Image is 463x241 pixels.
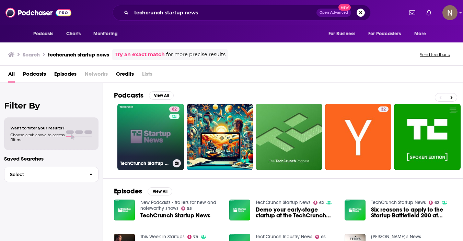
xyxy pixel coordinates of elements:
a: 62 [169,106,180,112]
span: Networks [85,68,108,83]
button: View All [148,187,172,195]
a: Credits [116,68,134,83]
a: 32 [325,104,392,170]
a: TechCrunch Startup News [140,213,210,218]
a: TechCrunch Startup News [371,200,426,205]
p: Saved Searches [4,155,99,162]
h2: Filter By [4,101,99,111]
a: Charts [62,27,85,40]
a: Show notifications dropdown [406,7,418,18]
a: Episodes [54,68,77,83]
h2: Podcasts [114,91,143,100]
span: 55 [187,207,192,210]
span: 62 [319,201,324,204]
button: open menu [324,27,364,40]
button: Open AdvancedNew [316,9,351,17]
a: Try an exact match [115,51,165,59]
span: for more precise results [166,51,225,59]
span: 62 [435,201,439,204]
h3: techcrunch startup news [48,51,109,58]
button: open menu [409,27,435,40]
h3: Search [23,51,40,58]
span: Logged in as nikki59843 [442,5,458,20]
a: Six reasons to apply to the Startup Battlefield 200 at TechCrunch Disrupt [371,207,452,218]
a: Ted's News [371,234,421,240]
a: Demo your early-stage startup at the TechCrunch Summer Party [256,207,336,218]
span: More [414,29,426,39]
a: EpisodesView All [114,187,172,195]
span: Podcasts [33,29,54,39]
span: Select [4,172,84,177]
span: 65 [321,236,326,239]
img: Six reasons to apply to the Startup Battlefield 200 at TechCrunch Disrupt [345,200,366,220]
img: TechCrunch Startup News [114,200,135,220]
input: Search podcasts, credits, & more... [131,7,316,18]
span: Want to filter your results? [10,126,65,130]
img: Podchaser - Follow, Share and Rate Podcasts [5,6,71,19]
span: Charts [66,29,81,39]
a: All [8,68,15,83]
h2: Episodes [114,187,142,195]
img: Demo your early-stage startup at the TechCrunch Summer Party [229,200,250,220]
span: For Podcasters [368,29,401,39]
button: open menu [364,27,411,40]
span: Lists [142,68,152,83]
a: 65 [315,235,326,239]
a: TechCrunch Startup News [256,200,311,205]
img: User Profile [442,5,458,20]
span: For Business [328,29,356,39]
a: 55 [181,206,192,211]
a: 62 [313,201,324,205]
button: Select [4,167,99,182]
a: TechCrunch Industry News [256,234,312,240]
a: PodcastsView All [114,91,174,100]
a: 32 [378,106,389,112]
a: 62 [429,201,439,205]
span: Open Advanced [320,11,348,14]
span: Monitoring [93,29,118,39]
a: 62TechCrunch Startup News [117,104,184,170]
button: open menu [89,27,127,40]
a: Show notifications dropdown [424,7,434,18]
a: This Week in Startups [140,234,185,240]
button: Send feedback [418,52,452,58]
span: 78 [193,236,198,239]
button: View All [149,91,174,100]
h3: TechCrunch Startup News [120,161,170,166]
a: Podcasts [23,68,46,83]
span: Choose a tab above to access filters. [10,132,65,142]
a: New Podcasts - trailers for new and noteworthy shows [140,200,216,211]
span: 32 [381,106,386,113]
span: 62 [172,106,177,113]
div: Search podcasts, credits, & more... [113,5,371,21]
span: New [338,4,351,11]
a: 78 [187,235,198,239]
button: Show profile menu [442,5,458,20]
button: open menu [28,27,62,40]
